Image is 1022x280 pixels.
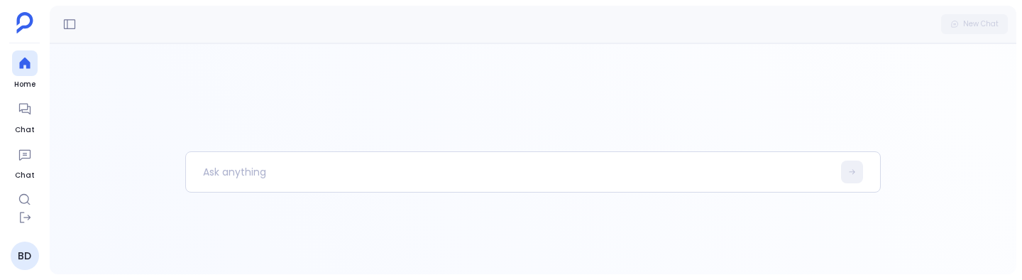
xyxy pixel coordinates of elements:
a: Home [12,50,38,90]
a: Chat [12,141,38,181]
a: Explore [12,187,38,227]
span: Home [12,79,38,90]
a: BD [11,242,39,270]
span: Chat [12,170,38,181]
img: petavue logo [16,12,33,33]
a: Chat [12,96,38,136]
span: Chat [12,124,38,136]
